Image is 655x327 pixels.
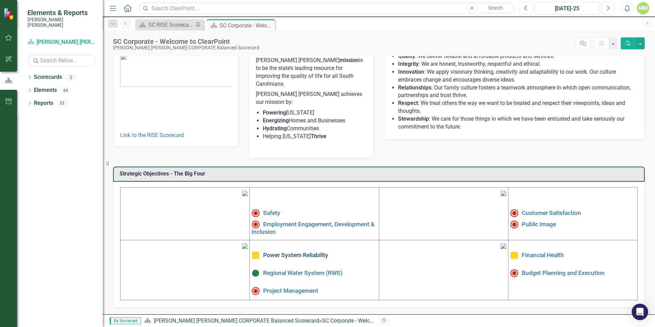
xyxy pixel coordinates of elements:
[501,243,506,249] img: mceclip4.png
[398,53,415,59] strong: Quality
[510,251,518,259] img: Caution
[398,69,424,75] strong: Innovation
[120,132,184,138] a: Link to the RISE Scorecard
[144,317,374,325] div: »
[398,115,638,131] li: : We care for those things in which we have been entrusted and take seriously our commitment to t...
[251,287,260,295] img: Not Meeting Target
[510,269,518,277] img: Not Meeting Target
[534,2,600,14] button: [DATE]-25
[479,3,513,13] button: Search
[27,17,96,28] small: [PERSON_NAME] [PERSON_NAME]
[488,5,503,11] span: Search
[398,68,638,84] li: : We apply visionary thinking, creativity and adaptability to our work. Our culture embraces chan...
[311,133,326,140] strong: Thrive
[263,109,367,117] li: [US_STATE]
[398,61,419,67] strong: Integrity
[60,87,71,93] div: 69
[398,52,638,60] li: : We deliver reliable and affordable products and services.
[398,116,429,122] strong: Stewardship
[148,21,194,29] div: SC RISE Scorecard - Welcome to ClearPoint
[34,86,57,94] a: Elements
[263,117,367,125] li: Homes and Businesses
[263,252,328,258] a: Power System Reliability
[263,209,280,216] a: Safety
[34,73,62,81] a: Scorecards
[113,45,259,50] div: [PERSON_NAME] [PERSON_NAME] CORPORATE Balanced Scorecard
[501,191,506,196] img: mceclip2%20v3.png
[113,38,259,45] div: SC Corporate - Welcome to ClearPoint
[137,21,194,29] a: SC RISE Scorecard - Welcome to ClearPoint
[637,2,649,14] button: MM
[251,220,374,235] a: Employment Engagement, Development & Inclusion
[398,84,431,91] strong: Relationships
[251,209,260,217] img: High Alert
[120,171,641,177] h3: Strategic Objectives - The Big Four
[522,220,556,227] a: Public Image
[65,74,76,80] div: 2
[537,4,597,13] div: [DATE]-25
[398,99,638,115] li: : We treat others the way we want to be treated and respect their viewpoints, ideas and thoughts.
[522,209,581,216] a: Customer Satisfaction
[339,57,359,63] strong: mission
[398,100,418,106] strong: Respect
[242,243,248,249] img: mceclip3%20v3.png
[251,269,260,277] img: On Target
[510,209,518,217] img: High Alert
[263,117,289,124] strong: Energizing
[398,60,638,68] li: : We are honest, trustworthy, respectful and ethical.
[3,8,15,20] img: ClearPoint Strategy
[256,57,367,89] p: [PERSON_NAME] [PERSON_NAME] is to be the state’s leading resource for improving the quality of li...
[256,89,367,108] p: [PERSON_NAME] [PERSON_NAME] achieves our mission by:
[263,109,286,116] strong: Powering
[27,54,96,66] input: Search Below...
[110,317,141,324] span: By Scorecard
[251,251,260,259] img: Caution
[242,191,248,196] img: mceclip1%20v4.png
[263,287,318,294] a: Project Management
[263,125,367,133] li: Communities
[27,9,96,17] span: Elements & Reports
[57,100,67,106] div: 33
[522,252,564,258] a: Financial Health
[139,2,515,14] input: Search ClearPoint...
[632,304,648,320] div: Open Intercom Messenger
[251,220,260,229] img: Not Meeting Target
[522,269,605,276] a: Budget Planning and Execution
[322,317,413,324] div: SC Corporate - Welcome to ClearPoint
[263,269,343,276] a: Regional Water System (RWS)
[398,84,638,100] li: : Our family culture fosters a teamwork atmosphere in which open communication, partnerships and ...
[34,99,53,107] a: Reports
[510,220,518,229] img: Not Meeting Target
[263,133,367,141] li: Helping [US_STATE]
[220,21,273,30] div: SC Corporate - Welcome to ClearPoint
[27,38,96,46] a: [PERSON_NAME] [PERSON_NAME] CORPORATE Balanced Scorecard
[154,317,319,324] a: [PERSON_NAME] [PERSON_NAME] CORPORATE Balanced Scorecard
[263,125,287,132] strong: Hydrating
